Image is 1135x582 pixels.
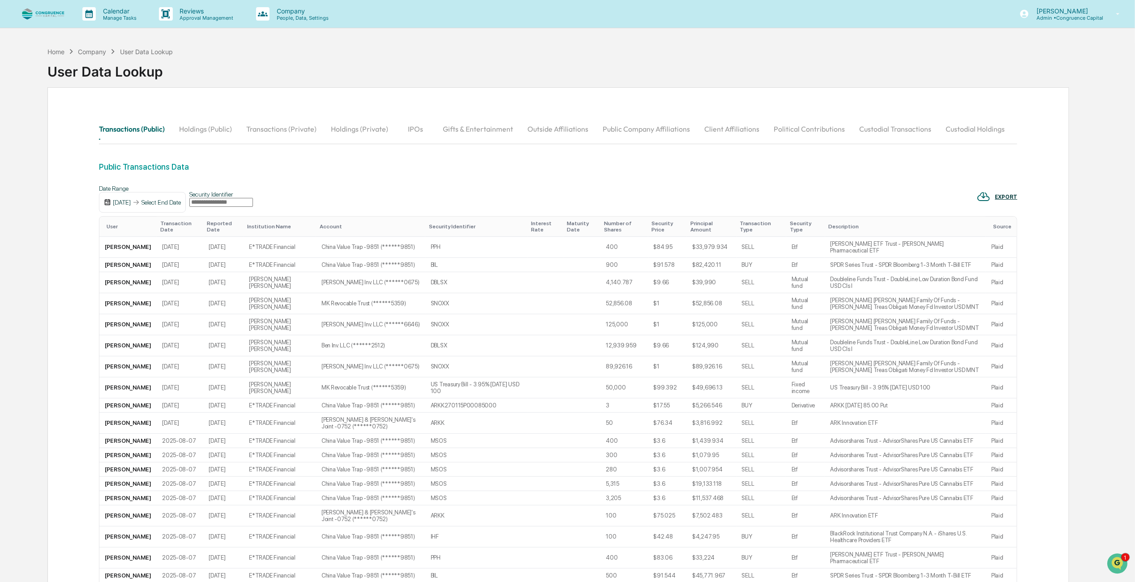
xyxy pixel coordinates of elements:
td: China Value Trap -9851 (******9851) [316,526,425,548]
td: 100 [600,505,648,526]
td: SELL [737,448,786,462]
td: Etf [786,237,825,258]
td: Mutual fund [786,356,825,377]
td: [DATE] [203,491,244,505]
span: [PERSON_NAME] [28,146,73,153]
td: $7,502.483 [687,505,736,526]
td: $52,856.08 [687,293,736,314]
td: [PERSON_NAME] [99,237,157,258]
button: Political Contributions [767,118,852,140]
p: Calendar [96,7,141,15]
td: [DATE] [203,314,244,335]
td: [DATE] [157,413,203,434]
td: MSOS [425,434,528,448]
td: ARK Innovation ETF [825,505,986,526]
td: [DATE] [203,462,244,477]
td: China Value Trap -9851 (******9851) [316,462,425,477]
div: Security Identifier [189,191,253,198]
td: Advisorshares Trust - AdvisorShares Pure US Cannabis ETF [825,448,986,462]
td: Plaid [986,413,1017,434]
td: $3.6 [648,434,687,448]
td: [PERSON_NAME] [99,505,157,526]
td: Mutual fund [786,335,825,356]
td: [DATE] [203,526,244,548]
td: [DATE] [203,293,244,314]
td: [PERSON_NAME] [99,526,157,548]
span: • [74,122,77,129]
span: Pylon [89,222,108,229]
button: Holdings (Public) [172,118,239,140]
td: SELL [737,505,786,526]
td: Mutual fund [786,293,825,314]
a: Powered byPylon [63,222,108,229]
td: Etf [786,413,825,434]
td: Doubleline Funds Trust - DoubleLine Low Duration Bond Fund USD Cls I [825,272,986,293]
td: $3.6 [648,448,687,462]
td: Doubleline Funds Trust - DoubleLine Low Duration Bond Fund USD Cls I [825,335,986,356]
button: Client Affiliations [697,118,767,140]
img: Jack Rasmussen [9,137,23,152]
td: SELL [737,413,786,434]
button: See all [139,98,163,108]
button: Custodial Transactions [852,118,938,140]
td: [DATE] [157,356,203,377]
td: [DATE] [157,237,203,258]
td: [PERSON_NAME] [99,398,157,413]
div: Transaction Date [160,220,200,233]
td: [DATE] [203,258,244,272]
td: Fixed income [786,377,825,398]
td: Advisorshares Trust - AdvisorShares Pure US Cannabis ETF [825,491,986,505]
td: [PERSON_NAME] [99,314,157,335]
td: 280 [600,462,648,477]
p: [PERSON_NAME] [1029,7,1103,15]
td: Plaid [986,314,1017,335]
a: 🖐️Preclearance [5,180,61,196]
span: Attestations [74,183,111,192]
td: MSOS [425,477,528,491]
td: China Value Trap -9851 (******9851) [316,258,425,272]
button: Public Company Affiliations [595,118,697,140]
a: 🔎Data Lookup [5,197,60,213]
td: Mutual fund [786,314,825,335]
td: 2025-08-07 [157,491,203,505]
p: Approval Management [173,15,238,21]
td: Advisorshares Trust - AdvisorShares Pure US Cannabis ETF [825,477,986,491]
div: 🗄️ [65,184,72,191]
button: Outside Affiliations [520,118,595,140]
td: 5,315 [600,477,648,491]
td: [DATE] [157,314,203,335]
td: 2025-08-07 [157,526,203,548]
td: US Treasury Bill - 3.95% [DATE] USD 100 [425,377,528,398]
span: [PERSON_NAME] [28,122,73,129]
div: Reported Date [207,220,240,233]
td: Plaid [986,491,1017,505]
td: [DATE] [203,335,244,356]
div: Principal Amount [690,220,732,233]
td: IHF [425,526,528,548]
span: Data Lookup [18,200,56,209]
img: 1746055101610-c473b297-6a78-478c-a979-82029cc54cd1 [18,122,25,129]
td: E*TRADE Financial [244,477,316,491]
td: MK Revocable Trust (******5359) [316,377,425,398]
p: Admin • Congruence Capital [1029,15,1103,21]
td: $42.48 [648,526,687,548]
td: $1,439.934 [687,434,736,448]
div: 🔎 [9,201,16,208]
td: $75.025 [648,505,687,526]
td: $11,537.468 [687,491,736,505]
td: 4,140.787 [600,272,648,293]
td: $39,990 [687,272,736,293]
div: Security Price [652,220,684,233]
td: China Value Trap -9851 (******9851) [316,448,425,462]
td: 3,205 [600,491,648,505]
td: SELL [737,491,786,505]
td: 3 [600,398,648,413]
td: [PERSON_NAME] [99,448,157,462]
td: [DATE] [203,237,244,258]
td: [PERSON_NAME] [99,377,157,398]
td: DBLSX [425,335,528,356]
td: 50,000 [600,377,648,398]
div: Security Identifier [429,223,524,230]
td: 125,000 [600,314,648,335]
iframe: Open customer support [1106,552,1131,577]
